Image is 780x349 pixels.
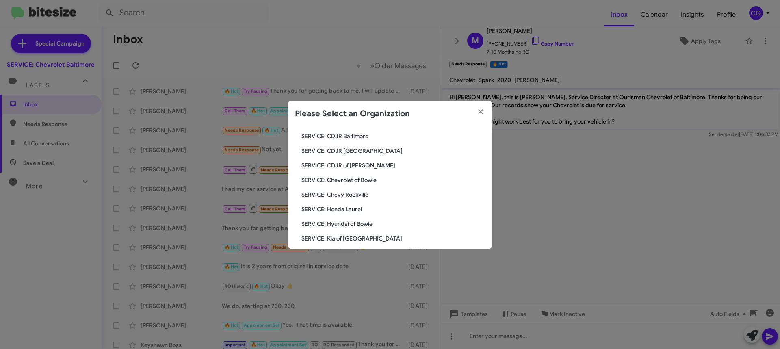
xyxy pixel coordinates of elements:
span: SERVICE: Kia of [GEOGRAPHIC_DATA] [301,234,485,243]
span: SERVICE: Honda Laurel [301,205,485,213]
span: SERVICE: CDJR [GEOGRAPHIC_DATA] [301,147,485,155]
span: SERVICE: Chevrolet of Bowie [301,176,485,184]
span: SERVICE: CDJR of [PERSON_NAME] [301,161,485,169]
span: SERVICE: Chevy Rockville [301,191,485,199]
h2: Please Select an Organization [295,107,410,120]
span: SERVICE: Hyundai of Bowie [301,220,485,228]
span: SERVICE: CDJR Baltimore [301,132,485,140]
